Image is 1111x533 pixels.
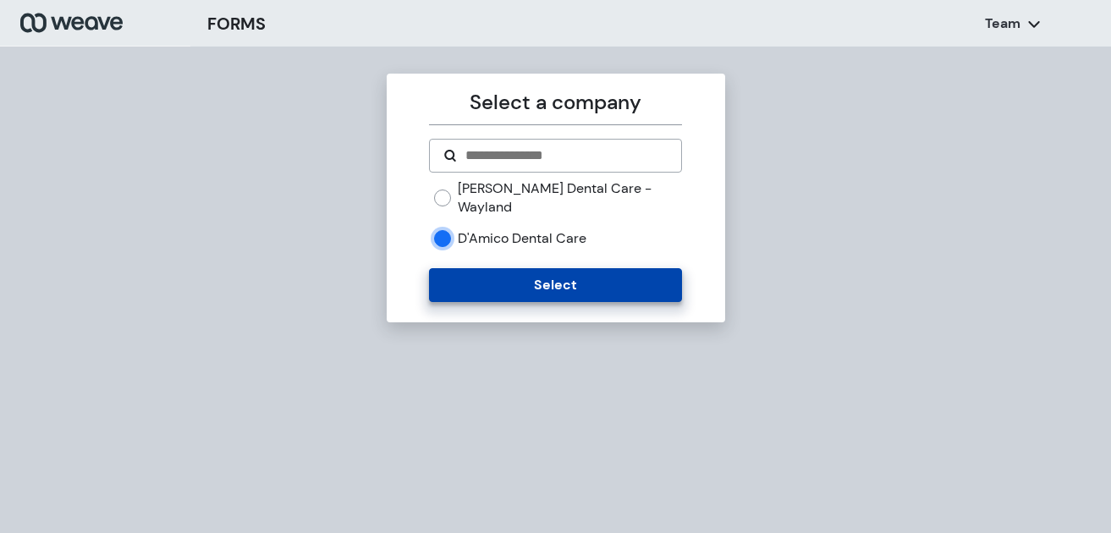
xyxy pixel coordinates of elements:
label: D'Amico Dental Care [458,229,586,248]
h3: FORMS [207,11,266,36]
p: Select a company [429,87,682,118]
button: Select [429,268,682,302]
input: Search [464,146,668,166]
p: Team [985,14,1020,33]
label: [PERSON_NAME] Dental Care - Wayland [458,179,682,216]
